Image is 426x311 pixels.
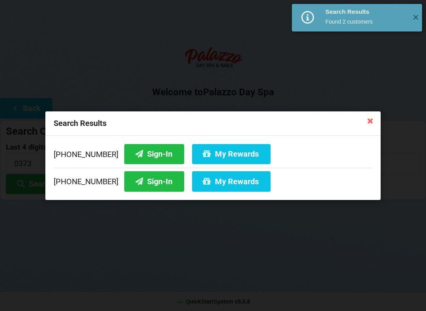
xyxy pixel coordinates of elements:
div: Found 2 customers [325,18,406,26]
div: [PHONE_NUMBER] [54,144,372,167]
div: Search Results [45,111,381,136]
button: Sign-In [124,144,184,164]
div: [PHONE_NUMBER] [54,167,372,191]
button: My Rewards [192,171,271,191]
button: My Rewards [192,144,271,164]
div: Search Results [325,8,406,16]
button: Sign-In [124,171,184,191]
